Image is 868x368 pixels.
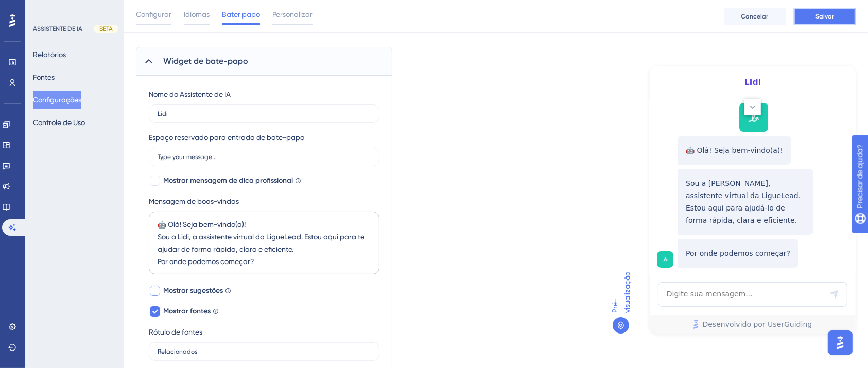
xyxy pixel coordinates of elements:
[33,68,55,86] button: Fontes
[815,13,834,20] font: Salvar
[686,146,783,154] font: 🤖 Olá! Seja bem-vindo(a)!
[149,90,231,98] font: Nome do Assistente de IA
[686,179,801,224] font: Sou a [PERSON_NAME], assistente virtual da LigueLead. Estou aqui para ajudá-lo de forma rápida, c...
[158,348,371,355] input: Fontes
[660,254,670,265] img: imagem-do-lançador-texto-alternativo
[184,10,210,19] font: Idiomas
[825,327,856,358] iframe: Iniciador do Assistente de IA do UserGuiding
[149,133,304,142] font: Espaço reservado para entrada de bate-papo
[272,10,313,19] font: Personalizar
[33,118,85,127] font: Controle de Uso
[99,25,113,32] font: BETA
[33,96,81,104] font: Configurações
[33,91,81,109] button: Configurações
[33,73,55,81] font: Fontes
[158,110,371,117] input: Assistente de IA
[658,282,847,307] textarea: Entrada de texto do assistente de IA
[163,56,248,66] font: Widget de bate-papo
[149,197,239,205] font: Mensagem de boas-vindas
[136,10,171,19] font: Configurar
[158,153,371,161] input: Digite sua mensagem...
[33,113,85,132] button: Controle de Uso
[163,307,211,316] font: Mostrar fontes
[829,289,839,300] div: Enviar mensagem
[794,8,856,25] button: Salvar
[33,45,66,64] button: Relatórios
[686,249,790,257] font: Por onde podemos começar?
[24,5,89,12] font: Precisar de ajuda?
[741,13,769,20] font: Cancelar
[744,77,761,87] font: Lidi
[742,106,765,129] img: imagem-do-lançador-texto-alternativo
[33,50,66,59] font: Relatórios
[163,286,223,295] font: Mostrar sugestões
[149,212,379,274] textarea: 🤖 Olá! Seja bem-vindo(a)! Sou a Lidi, a assistente virtual da LigueLead. Estou aqui para te ajuda...
[724,8,786,25] button: Cancelar
[222,10,260,19] font: Bater papo
[703,320,812,328] font: Desenvolvido por UserGuiding
[163,176,293,185] font: Mostrar mensagem de dica profissional
[33,25,82,32] font: ASSISTENTE DE IA
[149,328,202,336] font: Rótulo de fontes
